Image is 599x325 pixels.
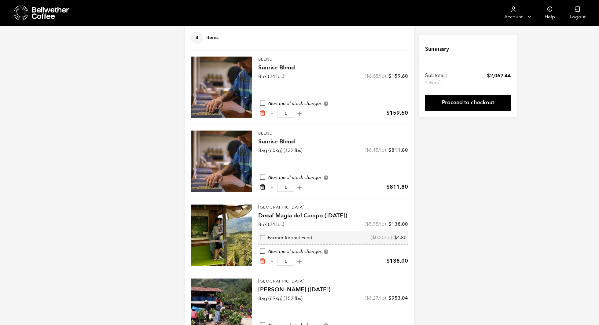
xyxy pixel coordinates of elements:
[260,235,312,241] div: Farmer Impact Fund
[386,109,390,117] span: $
[258,57,408,63] p: Blend
[191,32,219,44] h4: Items
[258,286,408,294] h4: [PERSON_NAME] ([DATE])
[425,72,448,86] th: Subtotal
[258,73,284,80] p: Box (24 lbs)
[386,257,390,265] span: $
[259,110,266,116] a: Remove from cart
[365,147,386,153] span: ( /lb)
[258,174,408,181] div: Alert me of stock changes
[277,257,294,266] input: Qty
[394,234,397,241] span: $
[388,295,408,301] bdi: 953.04
[366,73,369,79] span: $
[366,147,378,153] bdi: 6.15
[258,64,408,72] h4: Sunrise Blend
[388,73,391,79] span: $
[394,234,406,241] bdi: 4.80
[258,248,408,255] div: Alert me of stock changes
[258,205,408,211] p: [GEOGRAPHIC_DATA]
[296,184,303,190] button: +
[425,45,449,53] h4: Summary
[258,295,303,302] p: Bag (69kg) (152 lbs)
[366,295,369,301] span: $
[258,131,408,137] p: Blend
[258,221,284,228] p: Box (24 lbs)
[366,295,378,301] bdi: 6.27
[365,295,386,301] span: ( /lb)
[366,147,369,153] span: $
[388,147,408,153] bdi: 811.80
[258,138,408,146] h4: Sunrise Blend
[386,183,390,191] span: $
[366,221,369,227] span: $
[258,147,303,154] p: Bag (60kg) (132 lbs)
[259,184,266,190] a: Remove from cart
[388,147,391,153] span: $
[366,221,378,227] bdi: 5.75
[386,183,408,191] bdi: 811.80
[425,95,511,111] a: Proceed to checkout
[366,73,378,79] bdi: 6.65
[372,234,384,241] bdi: 0.20
[388,73,408,79] bdi: 159.60
[487,72,511,79] bdi: 2,062.44
[388,221,391,227] span: $
[388,221,408,227] bdi: 138.00
[372,234,375,241] span: $
[258,212,408,220] h4: Decaf Magia del Campo ([DATE])
[365,73,386,79] span: ( /lb)
[371,235,392,241] span: ( /lb)
[388,295,391,301] span: $
[268,110,276,116] button: -
[365,221,386,227] span: ( /lb)
[277,109,294,118] input: Qty
[268,184,276,190] button: -
[191,32,203,44] span: 4
[296,258,303,264] button: +
[259,258,266,264] a: Remove from cart
[487,72,490,79] span: $
[386,257,408,265] bdi: 138.00
[296,110,303,116] button: +
[258,100,408,107] div: Alert me of stock changes
[277,183,294,192] input: Qty
[386,109,408,117] bdi: 159.60
[268,258,276,264] button: -
[258,279,408,285] p: [GEOGRAPHIC_DATA]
